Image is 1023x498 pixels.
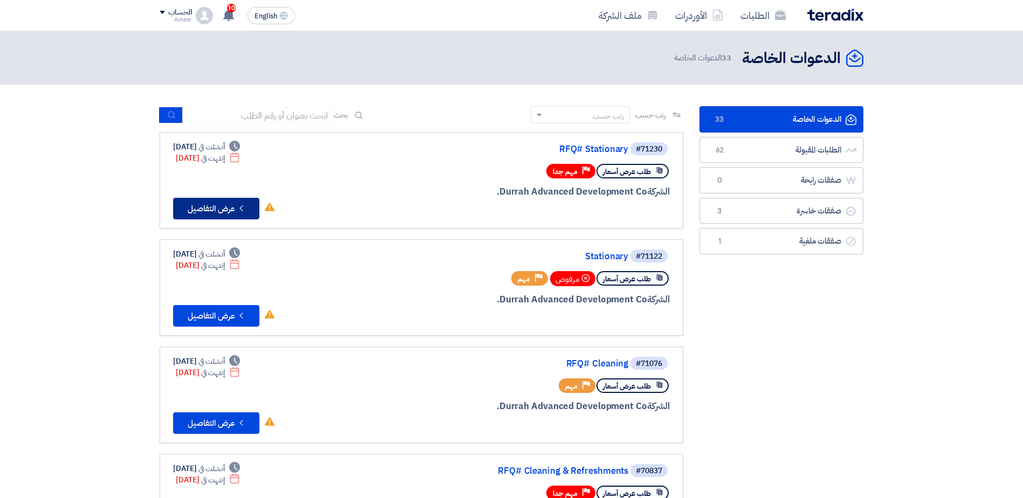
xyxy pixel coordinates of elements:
[603,274,651,284] span: طلب عرض أسعار
[410,293,670,307] div: Durrah Advanced Development Co.
[198,356,224,367] span: أنشئت في
[248,7,295,24] button: English
[713,175,726,186] span: 0
[593,110,624,122] div: رتب حسب
[410,185,670,199] div: Durrah Advanced Development Co.
[713,236,726,247] span: 1
[699,106,863,133] a: الدعوات الخاصة33
[198,463,224,474] span: أنشئت في
[565,381,578,391] span: مهم
[647,293,670,306] span: الشركة
[742,48,841,69] h2: الدعوات الخاصة
[413,466,628,476] a: RFQ# Cleaning & Refreshments
[674,52,733,64] span: الدعوات الخاصة
[603,167,651,177] span: طلب عرض أسعار
[635,109,666,121] span: رتب حسب
[699,228,863,254] a: صفقات ملغية1
[413,144,628,154] a: RFQ# Stationary
[173,412,259,434] button: عرض التفاصيل
[198,248,224,260] span: أنشئت في
[227,4,236,12] span: 10
[647,399,670,413] span: الشركة
[647,185,670,198] span: الشركة
[334,109,348,121] span: بحث
[590,3,667,28] a: ملف الشركة
[636,467,662,475] div: #70837
[173,463,240,474] div: [DATE]
[198,141,224,153] span: أنشئت في
[713,145,726,156] span: 62
[713,114,726,125] span: 33
[410,399,670,413] div: Durrah Advanced Development Co.
[603,381,651,391] span: طلب عرض أسعار
[173,356,240,367] div: [DATE]
[636,360,662,368] div: #71076
[176,260,240,271] div: [DATE]
[201,153,224,164] span: إنتهت في
[176,367,240,378] div: [DATE]
[807,9,863,21] img: Teradix logo
[183,107,334,123] input: ابحث بعنوان أو رقم الطلب
[413,359,628,369] a: RFQ# Cleaning
[173,305,259,327] button: عرض التفاصيل
[636,253,662,260] div: #71122
[550,271,595,286] div: مرفوض
[201,474,224,486] span: إنتهت في
[196,7,213,24] img: profile_test.png
[699,137,863,163] a: الطلبات المقبولة62
[413,252,628,261] a: Stationary
[201,367,224,378] span: إنتهت في
[732,3,794,28] a: الطلبات
[553,167,578,177] span: مهم جدا
[160,17,191,23] div: Ameer
[173,248,240,260] div: [DATE]
[176,153,240,164] div: [DATE]
[699,198,863,224] a: صفقات خاسرة3
[173,198,259,219] button: عرض التفاصيل
[518,274,530,284] span: مهم
[667,3,732,28] a: الأوردرات
[201,260,224,271] span: إنتهت في
[636,146,662,153] div: #71230
[699,167,863,193] a: صفقات رابحة0
[168,8,191,17] div: الحساب
[255,12,277,20] span: English
[713,206,726,217] span: 3
[176,474,240,486] div: [DATE]
[722,52,731,64] span: 33
[173,141,240,153] div: [DATE]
